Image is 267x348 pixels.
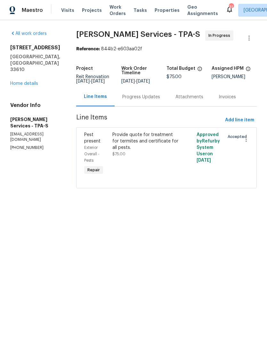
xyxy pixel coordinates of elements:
[76,75,109,84] span: Reit Renovation
[197,158,211,163] span: [DATE]
[112,132,179,151] div: Provide quote for treatment for termites and certificate for all pests.
[166,75,182,79] span: $75.00
[91,79,105,84] span: [DATE]
[187,4,218,17] span: Geo Assignments
[197,133,220,163] span: Approved by Refurby System User on
[121,79,150,84] span: -
[133,8,147,12] span: Tasks
[219,94,236,100] div: Invoices
[122,94,160,100] div: Progress Updates
[10,116,61,129] h5: [PERSON_NAME] Services - TPA-S
[76,30,200,38] span: [PERSON_NAME] Services - TPA-S
[84,133,101,143] span: Pest present
[10,53,61,73] h5: [GEOGRAPHIC_DATA], [GEOGRAPHIC_DATA] 33610
[10,31,47,36] a: All work orders
[225,116,254,124] span: Add line item
[76,66,93,71] h5: Project
[155,7,180,13] span: Properties
[76,79,105,84] span: -
[10,102,61,109] h4: Vendor Info
[229,4,233,10] div: 31
[175,94,203,100] div: Attachments
[112,152,125,156] span: $75.00
[84,146,100,162] span: Exterior Overall - Pests
[10,145,61,150] p: [PHONE_NUMBER]
[76,46,257,52] div: 844b2-e603aa02f
[84,93,107,100] div: Line Items
[76,79,90,84] span: [DATE]
[246,66,251,75] span: The hpm assigned to this work order.
[76,114,222,126] span: Line Items
[22,7,43,13] span: Maestro
[82,7,102,13] span: Projects
[166,66,195,71] h5: Total Budget
[76,47,100,51] b: Reference:
[212,75,257,79] div: [PERSON_NAME]
[10,45,61,51] h2: [STREET_ADDRESS]
[10,81,38,86] a: Home details
[85,167,102,173] span: Repair
[109,4,126,17] span: Work Orders
[10,132,61,142] p: [EMAIL_ADDRESS][DOMAIN_NAME]
[208,32,233,39] span: In Progress
[121,79,135,84] span: [DATE]
[136,79,150,84] span: [DATE]
[121,66,166,75] h5: Work Order Timeline
[61,7,74,13] span: Visits
[197,66,202,75] span: The total cost of line items that have been proposed by Opendoor. This sum includes line items th...
[228,134,249,140] span: Accepted
[222,114,257,126] button: Add line item
[212,66,244,71] h5: Assigned HPM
